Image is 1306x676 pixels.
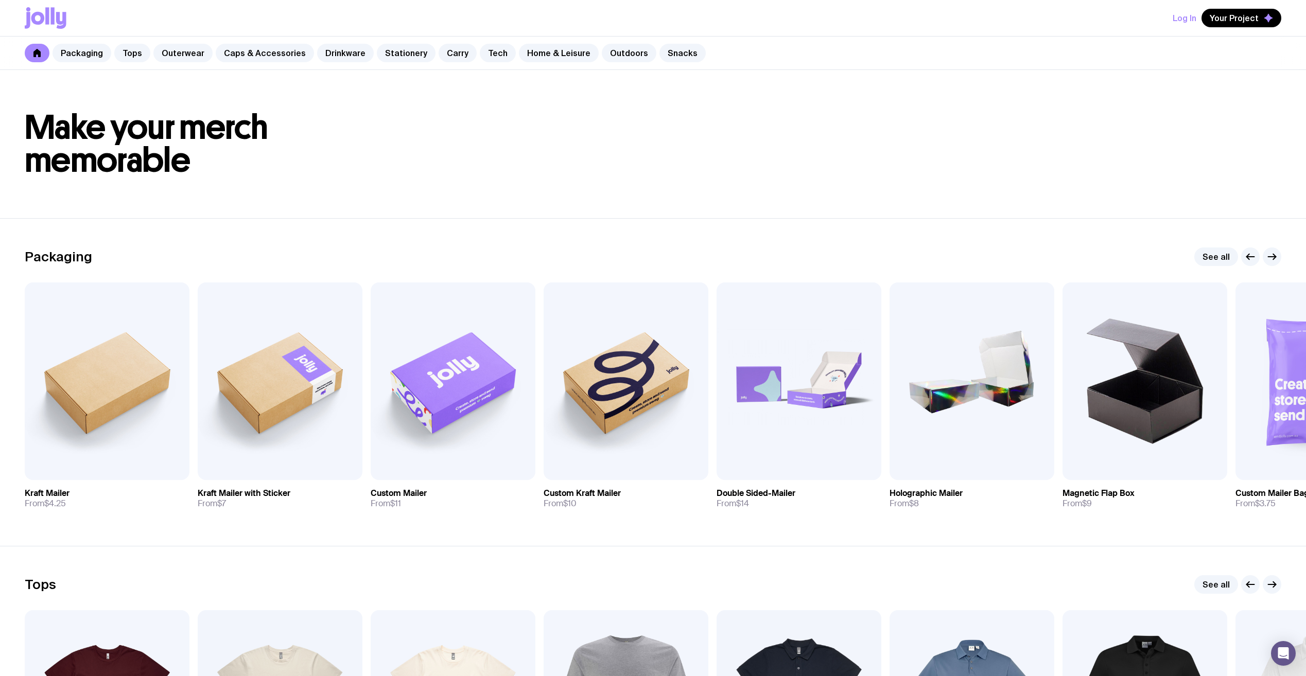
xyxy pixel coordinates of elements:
[317,44,374,62] a: Drinkware
[198,480,362,517] a: Kraft Mailer with StickerFrom$7
[544,480,708,517] a: Custom Kraft MailerFrom$10
[1201,9,1281,27] button: Your Project
[216,44,314,62] a: Caps & Accessories
[371,480,535,517] a: Custom MailerFrom$11
[1194,575,1238,594] a: See all
[519,44,599,62] a: Home & Leisure
[1235,499,1276,509] span: From
[25,577,56,592] h2: Tops
[371,488,427,499] h3: Custom Mailer
[1173,9,1196,27] button: Log In
[563,498,577,509] span: $10
[1210,13,1259,23] span: Your Project
[153,44,213,62] a: Outerwear
[390,498,401,509] span: $11
[371,499,401,509] span: From
[890,499,919,509] span: From
[736,498,749,509] span: $14
[198,499,226,509] span: From
[1271,641,1296,666] div: Open Intercom Messenger
[217,498,226,509] span: $7
[44,498,66,509] span: $4.25
[25,499,66,509] span: From
[1063,499,1092,509] span: From
[1063,488,1135,499] h3: Magnetic Flap Box
[1194,247,1238,266] a: See all
[659,44,706,62] a: Snacks
[1255,498,1276,509] span: $3.75
[114,44,150,62] a: Tops
[544,499,577,509] span: From
[602,44,656,62] a: Outdoors
[377,44,436,62] a: Stationery
[1063,480,1227,517] a: Magnetic Flap BoxFrom$9
[480,44,516,62] a: Tech
[717,488,795,499] h3: Double Sided-Mailer
[198,488,290,499] h3: Kraft Mailer with Sticker
[717,499,749,509] span: From
[717,480,881,517] a: Double Sided-MailerFrom$14
[53,44,111,62] a: Packaging
[25,249,92,264] h2: Packaging
[890,488,963,499] h3: Holographic Mailer
[1082,498,1092,509] span: $9
[25,480,189,517] a: Kraft MailerFrom$4.25
[909,498,919,509] span: $8
[25,488,69,499] h3: Kraft Mailer
[439,44,477,62] a: Carry
[25,107,268,181] span: Make your merch memorable
[890,480,1054,517] a: Holographic MailerFrom$8
[544,488,621,499] h3: Custom Kraft Mailer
